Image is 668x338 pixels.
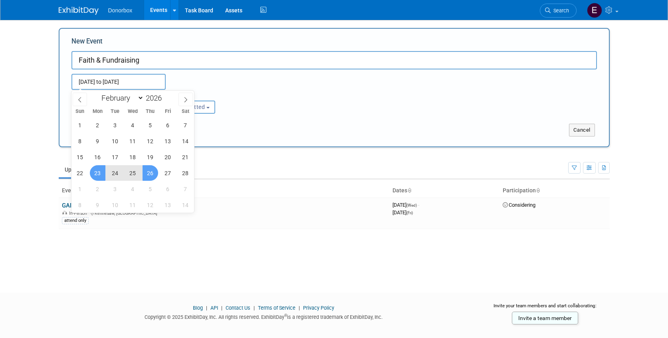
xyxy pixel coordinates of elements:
span: February 6, 2026 [160,117,176,133]
div: Invite your team members and start collaborating: [481,302,610,314]
input: Name of Trade Show / Conference [71,51,597,69]
a: Upcoming1 [59,162,103,177]
a: GAM Conference [62,202,107,209]
span: March 11, 2026 [125,197,141,213]
span: February 19, 2026 [143,149,158,165]
img: Emily Sanders [587,3,602,18]
span: February 26, 2026 [143,165,158,181]
div: Copyright © 2025 ExhibitDay, Inc. All rights reserved. ExhibitDay is a registered trademark of Ex... [59,312,469,321]
span: - [418,202,419,208]
span: Tue [106,109,124,114]
span: (Fri) [406,211,413,215]
img: ExhibitDay [59,7,99,15]
span: February 13, 2026 [160,133,176,149]
span: February 17, 2026 [107,149,123,165]
span: Considering [503,202,535,208]
span: March 14, 2026 [178,197,193,213]
div: Participation: [161,90,238,100]
span: March 3, 2026 [107,181,123,197]
span: February 23, 2026 [90,165,105,181]
span: February 25, 2026 [125,165,141,181]
span: (Wed) [406,203,417,208]
span: February 24, 2026 [107,165,123,181]
span: February 14, 2026 [178,133,193,149]
span: March 4, 2026 [125,181,141,197]
label: New Event [71,37,103,49]
span: February 10, 2026 [107,133,123,149]
span: February 1, 2026 [72,117,88,133]
a: Invite a team member [512,312,578,324]
span: February 12, 2026 [143,133,158,149]
span: March 12, 2026 [143,197,158,213]
a: Privacy Policy [303,305,334,311]
span: February 11, 2026 [125,133,141,149]
span: | [219,305,224,311]
span: March 7, 2026 [178,181,193,197]
div: Attendance / Format: [71,90,149,100]
span: March 5, 2026 [143,181,158,197]
span: February 8, 2026 [72,133,88,149]
th: Dates [389,184,500,198]
span: March 10, 2026 [107,197,123,213]
input: Year [144,93,168,103]
span: February 7, 2026 [178,117,193,133]
span: Sun [71,109,89,114]
span: | [297,305,302,311]
span: March 13, 2026 [160,197,176,213]
a: Sort by Participation Type [536,187,540,194]
span: February 5, 2026 [143,117,158,133]
span: | [252,305,257,311]
span: [DATE] [392,202,419,208]
th: Event [59,184,389,198]
span: February 3, 2026 [107,117,123,133]
span: Fri [159,109,176,114]
th: Participation [500,184,610,198]
span: Search [551,8,569,14]
input: Start Date - End Date [71,74,166,90]
a: Contact Us [226,305,250,311]
span: Thu [141,109,159,114]
span: February 15, 2026 [72,149,88,165]
span: February 4, 2026 [125,117,141,133]
a: Search [540,4,577,18]
a: Blog [193,305,203,311]
span: February 9, 2026 [90,133,105,149]
span: March 1, 2026 [72,181,88,197]
span: March 9, 2026 [90,197,105,213]
span: February 22, 2026 [72,165,88,181]
span: March 2, 2026 [90,181,105,197]
button: Cancel [569,124,595,136]
div: attend only [62,217,89,224]
span: March 6, 2026 [160,181,176,197]
a: API [210,305,218,311]
a: Sort by Start Date [407,187,411,194]
span: February 27, 2026 [160,165,176,181]
span: March 8, 2026 [72,197,88,213]
span: Mon [89,109,106,114]
div: Kennesaw, [GEOGRAPHIC_DATA] [62,210,386,216]
span: In-Person [69,211,89,216]
span: February 2, 2026 [90,117,105,133]
span: | [204,305,209,311]
select: Month [98,93,144,103]
span: February 28, 2026 [178,165,193,181]
a: Terms of Service [258,305,295,311]
sup: ® [284,313,287,318]
span: Donorbox [108,7,133,14]
span: February 18, 2026 [125,149,141,165]
span: Sat [176,109,194,114]
span: [DATE] [392,210,413,215]
span: February 21, 2026 [178,149,193,165]
img: In-Person Event [62,211,67,215]
span: February 20, 2026 [160,149,176,165]
span: Wed [124,109,141,114]
span: February 16, 2026 [90,149,105,165]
